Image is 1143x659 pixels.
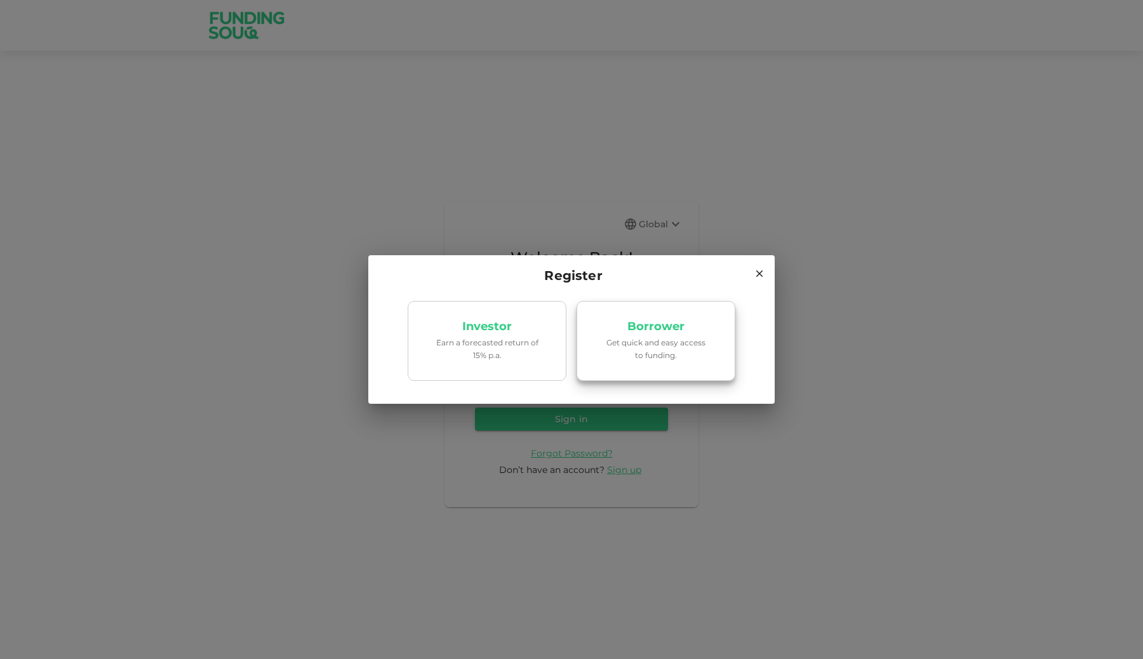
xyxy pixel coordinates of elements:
p: Get quick and easy access to funding. [602,336,710,361]
a: BorrowerGet quick and easy access to funding. [577,301,735,381]
a: InvestorEarn a forecasted return of 15% p.a. [408,301,566,381]
p: Borrower [627,321,685,333]
span: Register [540,265,602,286]
p: Investor [462,321,512,333]
p: Earn a forecasted return of 15% p.a. [433,336,541,361]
